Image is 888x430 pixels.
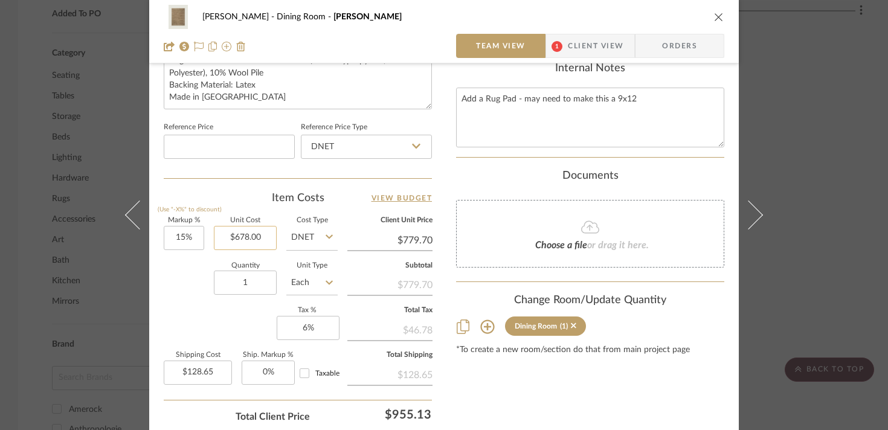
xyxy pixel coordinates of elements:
[476,34,526,58] span: Team View
[560,322,568,330] div: (1)
[456,294,724,307] div: Change Room/Update Quantity
[164,352,232,358] label: Shipping Cost
[347,318,433,340] div: $46.78
[535,240,587,250] span: Choose a file
[277,307,338,313] label: Tax %
[202,13,277,21] span: [PERSON_NAME]
[286,217,338,223] label: Cost Type
[242,352,295,358] label: Ship. Markup %
[164,191,432,205] div: Item Costs
[301,124,367,130] label: Reference Price Type
[316,402,437,426] div: $955.13
[568,34,623,58] span: Client View
[587,240,649,250] span: or drag it here.
[164,217,204,223] label: Markup %
[456,170,724,183] div: Documents
[315,370,339,377] span: Taxable
[277,13,333,21] span: Dining Room
[236,42,246,51] img: Remove from project
[347,273,433,295] div: $779.70
[333,13,402,21] span: [PERSON_NAME]
[347,263,433,269] label: Subtotal
[347,307,433,313] label: Total Tax
[347,352,433,358] label: Total Shipping
[456,345,724,355] div: *To create a new room/section do that from main project page
[372,191,433,205] a: View Budget
[552,41,562,52] span: 1
[286,263,338,269] label: Unit Type
[649,34,710,58] span: Orders
[347,363,433,385] div: $128.65
[164,124,213,130] label: Reference Price
[214,263,277,269] label: Quantity
[515,322,557,330] div: Dining Room
[456,62,724,75] div: Internal Notes
[214,217,277,223] label: Unit Cost
[236,409,310,424] span: Total Client Price
[347,217,433,223] label: Client Unit Price
[164,5,193,29] img: 2d614f95-cda5-475f-93cf-12797a1f44c2_48x40.jpg
[713,11,724,22] button: close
